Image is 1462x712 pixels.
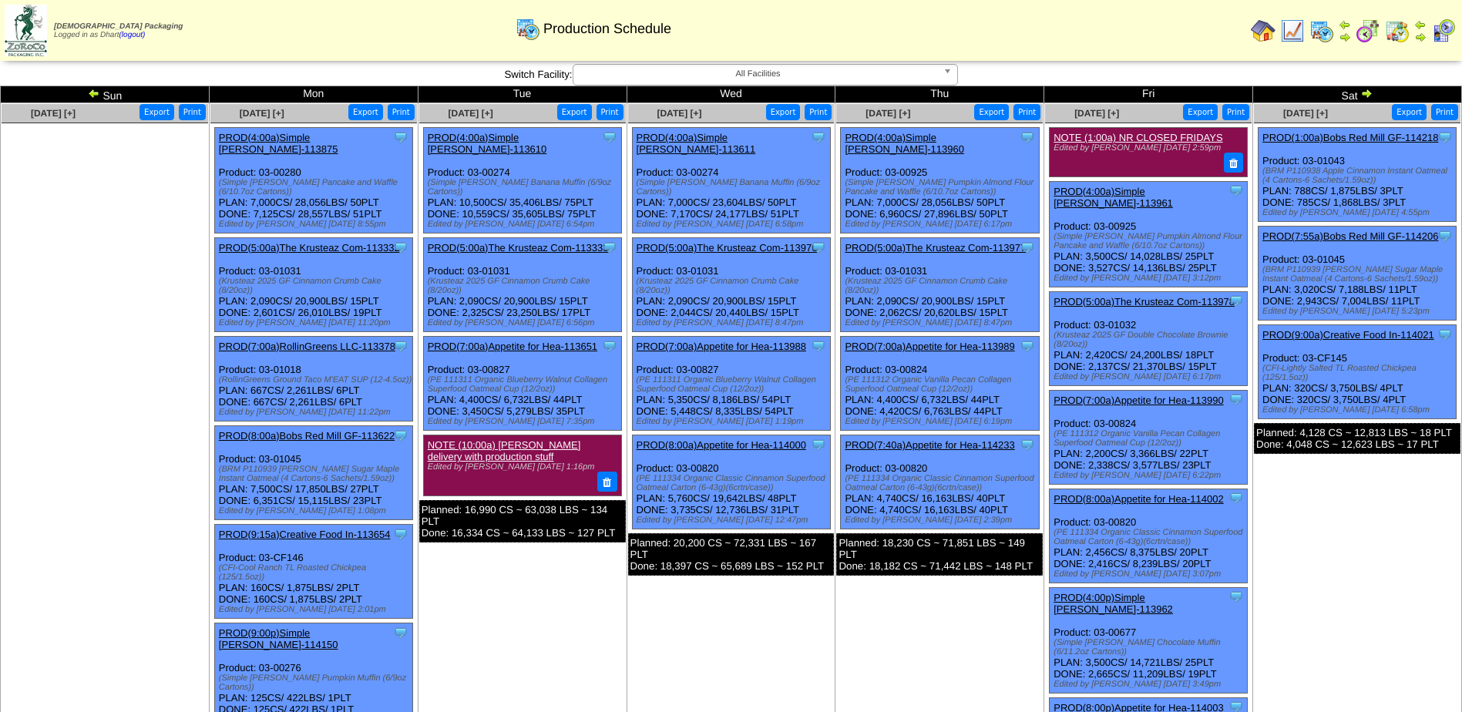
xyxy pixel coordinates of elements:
div: (CFI-Lightly Salted TL Roasted Chickpea (125/1.5oz)) [1262,364,1456,382]
button: Print [1222,104,1249,120]
div: (PE 111312 Organic Vanilla Pecan Collagen Superfood Oatmeal Cup (12/2oz)) [1054,429,1247,448]
a: PROD(7:00a)Appetite for Hea-113989 [845,341,1014,352]
div: Edited by [PERSON_NAME] [DATE] 2:39pm [845,516,1038,525]
div: Product: 03-01031 PLAN: 2,090CS / 20,900LBS / 15PLT DONE: 2,044CS / 20,440LBS / 15PLT [632,238,830,332]
div: (Krusteaz 2025 GF Double Chocolate Brownie (8/20oz)) [1054,331,1247,349]
div: (BRM P110939 [PERSON_NAME] Sugar Maple Instant Oatmeal (4 Cartons-6 Sachets/1.59oz)) [1262,265,1456,284]
div: Planned: 18,230 CS ~ 71,851 LBS ~ 149 PLT Done: 18,182 CS ~ 71,442 LBS ~ 148 PLT [836,533,1043,576]
td: Fri [1044,86,1253,103]
img: arrowleft.gif [88,87,100,99]
div: Product: 03-00820 PLAN: 2,456CS / 8,375LBS / 20PLT DONE: 2,416CS / 8,239LBS / 20PLT [1050,489,1248,583]
a: PROD(7:00a)Appetite for Hea-113651 [428,341,597,352]
button: Print [805,104,832,120]
button: Print [1431,104,1458,120]
a: [DATE] [+] [31,108,76,119]
span: [DATE] [+] [1283,108,1328,119]
div: Product: 03-CF145 PLAN: 320CS / 3,750LBS / 4PLT DONE: 320CS / 3,750LBS / 4PLT [1259,325,1457,419]
div: Edited by [PERSON_NAME] [DATE] 1:08pm [219,506,412,516]
td: Thu [835,86,1044,103]
div: (Simple [PERSON_NAME] Banana Muffin (6/9oz Cartons)) [637,178,830,196]
img: Tooltip [1228,183,1244,198]
a: [DATE] [+] [240,108,284,119]
a: [DATE] [+] [865,108,910,119]
div: Product: 03-01031 PLAN: 2,090CS / 20,900LBS / 15PLT DONE: 2,062CS / 20,620LBS / 15PLT [841,238,1039,332]
div: Edited by [PERSON_NAME] [DATE] 6:22pm [1054,471,1247,480]
img: Tooltip [1020,437,1035,452]
div: (Simple [PERSON_NAME] Chocolate Muffin (6/11.2oz Cartons)) [1054,638,1247,657]
div: (PE 111334 Organic Classic Cinnamon Superfood Oatmeal Carton (6-43g)(6crtn/case)) [637,474,830,492]
div: Edited by [PERSON_NAME] [DATE] 8:47pm [637,318,830,327]
img: Tooltip [393,240,408,255]
img: Tooltip [393,129,408,145]
td: Tue [418,86,627,103]
img: Tooltip [1020,129,1035,145]
div: Product: 03-00925 PLAN: 7,000CS / 28,056LBS / 50PLT DONE: 6,960CS / 27,896LBS / 50PLT [841,128,1039,233]
button: Print [179,104,206,120]
button: Delete Note [597,472,617,492]
img: arrowleft.gif [1414,18,1427,31]
button: Print [1013,104,1040,120]
div: Edited by [PERSON_NAME] [DATE] 11:22pm [219,408,412,417]
span: Production Schedule [543,21,671,37]
img: Tooltip [602,338,617,354]
div: (Krusteaz 2025 GF Cinnamon Crumb Cake (8/20oz)) [845,277,1038,295]
button: Export [557,104,592,120]
div: Product: 03-00820 PLAN: 5,760CS / 19,642LBS / 48PLT DONE: 3,735CS / 12,736LBS / 31PLT [632,435,830,529]
div: Edited by [PERSON_NAME] [DATE] 8:55pm [219,220,412,229]
a: [DATE] [+] [657,108,701,119]
div: Product: 03-00280 PLAN: 7,000CS / 28,056LBS / 50PLT DONE: 7,125CS / 28,557LBS / 51PLT [214,128,412,233]
img: zoroco-logo-small.webp [5,5,47,56]
img: Tooltip [602,129,617,145]
a: PROD(5:00a)The Krusteaz Com-113333 [428,242,609,254]
img: Tooltip [1437,129,1453,145]
img: arrowright.gif [1360,87,1373,99]
div: Edited by [PERSON_NAME] [DATE] 3:12pm [1054,274,1247,283]
div: (Simple [PERSON_NAME] Banana Muffin (6/9oz Cartons)) [428,178,621,196]
div: Edited by [PERSON_NAME] [DATE] 6:17pm [1054,372,1247,381]
div: Product: 03-01031 PLAN: 2,090CS / 20,900LBS / 15PLT DONE: 2,601CS / 26,010LBS / 19PLT [214,238,412,332]
div: (BRM P110938 Apple Cinnamon Instant Oatmeal (4 Cartons-6 Sachets/1.59oz)) [1262,166,1456,185]
img: Tooltip [393,428,408,443]
div: Edited by [PERSON_NAME] [DATE] 6:58pm [1262,405,1456,415]
img: Tooltip [811,338,826,354]
a: NOTE (10:00a) [PERSON_NAME] delivery with production stuff [428,439,581,462]
div: Planned: 20,200 CS ~ 72,331 LBS ~ 167 PLT Done: 18,397 CS ~ 65,689 LBS ~ 152 PLT [628,533,835,576]
div: Planned: 4,128 CS ~ 12,813 LBS ~ 18 PLT Done: 4,048 CS ~ 12,623 LBS ~ 17 PLT [1254,423,1460,454]
td: Sat [1253,86,1462,103]
div: Product: 03-00827 PLAN: 4,400CS / 6,732LBS / 44PLT DONE: 3,450CS / 5,279LBS / 35PLT [423,337,621,431]
span: [DATE] [+] [449,108,493,119]
div: Edited by [PERSON_NAME] [DATE] 4:55pm [1262,208,1456,217]
td: Sun [1,86,210,103]
div: (Krusteaz 2025 GF Cinnamon Crumb Cake (8/20oz)) [219,277,412,295]
div: Product: 03-00824 PLAN: 4,400CS / 6,732LBS / 44PLT DONE: 4,420CS / 6,763LBS / 44PLT [841,337,1039,431]
div: Edited by [PERSON_NAME] [DATE] 6:58pm [637,220,830,229]
img: calendarcustomer.gif [1431,18,1456,43]
div: Product: 03-00827 PLAN: 5,350CS / 8,186LBS / 54PLT DONE: 5,448CS / 8,335LBS / 54PLT [632,337,830,431]
div: Product: 03-00677 PLAN: 3,500CS / 14,721LBS / 25PLT DONE: 2,665CS / 11,209LBS / 19PLT [1050,587,1248,693]
a: PROD(4:00a)Simple [PERSON_NAME]-113961 [1054,186,1173,209]
img: Tooltip [1020,240,1035,255]
div: Edited by [PERSON_NAME] [DATE] 2:59pm [1054,143,1239,153]
a: PROD(7:00a)Appetite for Hea-113990 [1054,395,1223,406]
button: Export [348,104,383,120]
div: (Krusteaz 2025 GF Cinnamon Crumb Cake (8/20oz)) [428,277,621,295]
div: Edited by [PERSON_NAME] [DATE] 1:19pm [637,417,830,426]
a: PROD(5:00a)The Krusteaz Com-113332 [219,242,400,254]
div: Edited by [PERSON_NAME] [DATE] 3:49pm [1054,680,1247,689]
div: Product: 03-00824 PLAN: 2,200CS / 3,366LBS / 22PLT DONE: 2,338CS / 3,577LBS / 23PLT [1050,390,1248,484]
img: home.gif [1251,18,1275,43]
button: Print [597,104,623,120]
a: PROD(7:40a)Appetite for Hea-114233 [845,439,1014,451]
a: PROD(9:00a)Creative Food In-114021 [1262,329,1434,341]
div: Product: 03-00274 PLAN: 10,500CS / 35,406LBS / 75PLT DONE: 10,559CS / 35,605LBS / 75PLT [423,128,621,233]
div: Edited by [PERSON_NAME] [DATE] 6:56pm [428,318,621,327]
a: [DATE] [+] [1074,108,1119,119]
div: (Simple [PERSON_NAME] Pancake and Waffle (6/10.7oz Cartons)) [219,178,412,196]
button: Export [1183,104,1218,120]
button: Export [766,104,801,120]
div: Product: 03-00925 PLAN: 3,500CS / 14,028LBS / 25PLT DONE: 3,527CS / 14,136LBS / 25PLT [1050,181,1248,287]
a: PROD(9:00p)Simple [PERSON_NAME]-114150 [219,627,338,650]
a: NOTE (1:00a) NR CLOSED FRIDAYS [1054,132,1222,143]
